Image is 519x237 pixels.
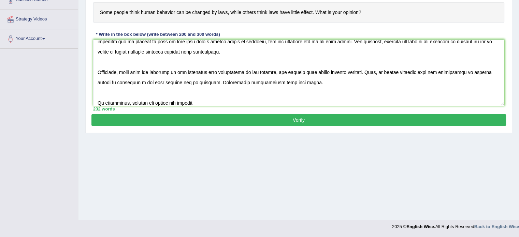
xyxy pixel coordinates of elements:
div: * Write in the box below (write between 200 and 300 words) [93,31,222,38]
div: 2025 © All Rights Reserved [392,220,519,230]
button: Verify [91,114,506,126]
div: 232 words [93,106,504,112]
a: Strategy Videos [0,10,78,27]
a: Your Account [0,29,78,46]
a: Back to English Wise [474,224,519,229]
h4: Some people think human behavior can be changed by laws, while others think laws have little effe... [93,2,504,23]
strong: English Wise. [406,224,435,229]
